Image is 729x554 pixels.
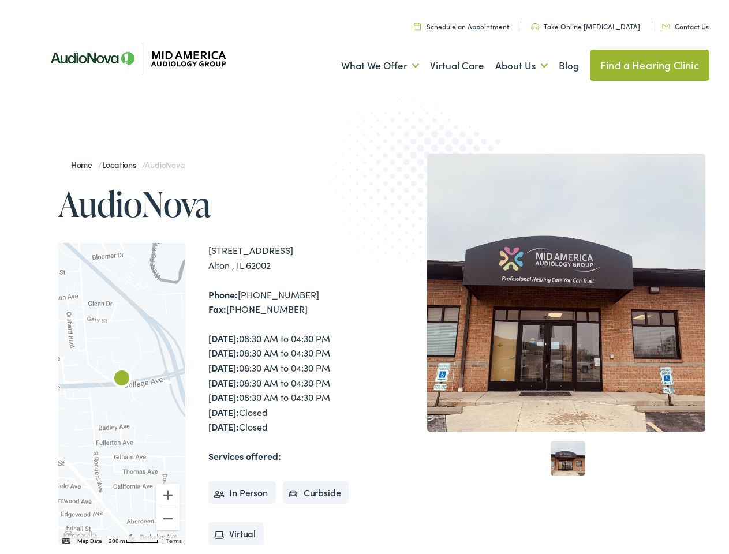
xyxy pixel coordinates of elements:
[430,41,484,84] a: Virtual Care
[208,285,238,297] strong: Phone:
[208,358,239,370] strong: [DATE]:
[61,526,99,541] a: Open this area in Google Maps (opens a new window)
[156,504,180,527] button: Zoom out
[531,20,539,27] img: utility icon
[208,478,276,501] li: In Person
[105,533,162,541] button: Map Scale: 200 m per 54 pixels
[62,534,70,542] button: Keyboard shortcuts
[108,362,136,390] div: AudioNova
[208,328,239,341] strong: [DATE]:
[166,534,182,541] a: Terms (opens in new tab)
[662,18,709,28] a: Contact Us
[590,46,709,77] a: Find a Hearing Clinic
[58,181,369,219] h1: AudioNova
[208,402,239,415] strong: [DATE]:
[208,373,239,385] strong: [DATE]:
[102,155,142,167] a: Locations
[109,534,125,541] span: 200 m
[208,417,239,429] strong: [DATE]:
[61,526,99,541] img: Google
[156,480,180,503] button: Zoom in
[531,18,640,28] a: Take Online [MEDICAL_DATA]
[414,18,509,28] a: Schedule an Appointment
[77,534,102,542] button: Map Data
[551,437,585,472] a: 1
[208,284,369,313] div: [PHONE_NUMBER] [PHONE_NUMBER]
[208,239,369,269] div: [STREET_ADDRESS] Alton , IL 62002
[71,155,98,167] a: Home
[208,299,226,312] strong: Fax:
[283,478,349,501] li: Curbside
[208,328,369,431] div: 08:30 AM to 04:30 PM 08:30 AM to 04:30 PM 08:30 AM to 04:30 PM 08:30 AM to 04:30 PM 08:30 AM to 0...
[414,19,421,27] img: utility icon
[208,446,281,459] strong: Services offered:
[208,519,264,542] li: Virtual
[71,155,185,167] span: / /
[559,41,579,84] a: Blog
[662,20,670,26] img: utility icon
[208,343,239,355] strong: [DATE]:
[495,41,548,84] a: About Us
[145,155,184,167] span: AudioNova
[341,41,419,84] a: What We Offer
[208,387,239,400] strong: [DATE]:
